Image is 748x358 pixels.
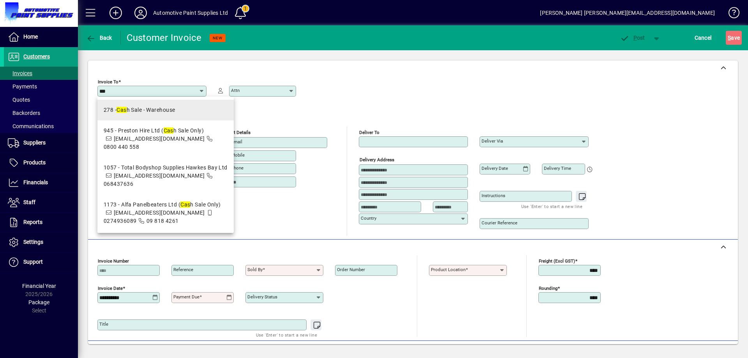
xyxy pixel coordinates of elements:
button: Post [616,31,649,45]
mat-label: Rounding [539,286,557,291]
mat-label: Attn [231,88,240,93]
mat-label: Phone [231,165,243,171]
span: 0800 440 558 [104,144,139,150]
span: Products [23,159,46,166]
span: Quotes [8,97,30,103]
div: 945 - Preston Hire Ltd ( h Sale Only) [104,127,228,135]
span: [EMAIL_ADDRESS][DOMAIN_NAME] [114,136,205,142]
mat-option: 945 - Preston Hire Ltd (Cash Sale Only) [97,120,234,157]
mat-label: Delivery time [544,166,571,171]
mat-label: Deliver via [482,138,503,144]
a: Quotes [4,93,78,106]
span: Payments [8,83,37,90]
span: Communications [8,123,54,129]
span: 09 818 4261 [146,218,179,224]
a: Suppliers [4,133,78,153]
span: 068437636 [104,181,133,187]
mat-label: Invoice date [98,286,123,291]
mat-label: Payment due [173,294,199,300]
mat-label: Order number [337,267,365,272]
div: 278 - h Sale - Warehouse [104,106,175,114]
span: Financial Year [22,283,56,289]
mat-label: Delivery status [247,294,277,300]
span: Suppliers [23,139,46,146]
span: NEW [213,35,222,41]
mat-label: Instructions [482,193,505,198]
a: Backorders [4,106,78,120]
div: 1057 - Total Bodyshop Supplies Hawkes Bay Ltd [104,164,228,172]
mat-label: Invoice number [98,258,129,264]
div: Customer Invoice [127,32,202,44]
button: Save [726,31,742,45]
span: Staff [23,199,35,205]
a: Communications [4,120,78,133]
em: Cas [116,107,126,113]
a: Products [4,153,78,173]
span: Financials [23,179,48,185]
mat-option: 1057 - Total Bodyshop Supplies Hawkes Bay Ltd [97,157,234,194]
div: [PERSON_NAME] [PERSON_NAME][EMAIL_ADDRESS][DOMAIN_NAME] [540,7,715,19]
a: Payments [4,80,78,93]
span: Customers [23,53,50,60]
span: Support [23,259,43,265]
div: 1173 - Alfa Panelbeaters Ltd ( h Sale Only) [104,201,228,209]
mat-label: Reference [173,267,193,272]
a: Home [4,27,78,47]
span: P [633,35,637,41]
mat-label: Freight (excl GST) [539,258,575,264]
span: Invoices [8,70,32,76]
button: Back [84,31,114,45]
mat-label: Mobile [231,152,245,158]
app-page-header-button: Back [78,31,121,45]
a: Knowledge Base [723,2,738,27]
mat-label: Deliver To [359,130,379,135]
em: Cas [180,201,190,208]
mat-hint: Use 'Enter' to start a new line [521,202,582,211]
span: Package [28,299,49,305]
em: Cas [164,127,173,134]
button: Profile [128,6,153,20]
button: Cancel [693,31,714,45]
div: Automotive Paint Supplies Ltd [153,7,228,19]
mat-label: Delivery date [482,166,508,171]
span: Back [86,35,112,41]
span: 0274936089 [104,218,136,224]
a: Reports [4,213,78,232]
mat-hint: Use 'Enter' to start a new line [256,330,317,339]
span: Reports [23,219,42,225]
a: Invoices [4,67,78,80]
span: S [728,35,731,41]
mat-label: Country [361,215,376,221]
mat-label: Sold by [247,267,263,272]
mat-label: Courier Reference [482,220,517,226]
mat-option: 278 - Cash Sale - Warehouse [97,100,234,120]
button: Add [103,6,128,20]
a: Staff [4,193,78,212]
a: Settings [4,233,78,252]
span: Backorders [8,110,40,116]
span: [EMAIL_ADDRESS][DOMAIN_NAME] [114,173,205,179]
mat-label: Invoice To [98,79,118,85]
mat-label: Product location [431,267,466,272]
span: Home [23,34,38,40]
span: ost [620,35,645,41]
a: Financials [4,173,78,192]
mat-label: Email [231,139,242,145]
mat-option: 1173 - Alfa Panelbeaters Ltd (Cash Sale Only) [97,194,234,231]
a: Support [4,252,78,272]
span: Settings [23,239,43,245]
mat-label: Title [99,321,108,327]
span: Cancel [695,32,712,44]
span: [EMAIL_ADDRESS][DOMAIN_NAME] [114,210,205,216]
span: ave [728,32,740,44]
